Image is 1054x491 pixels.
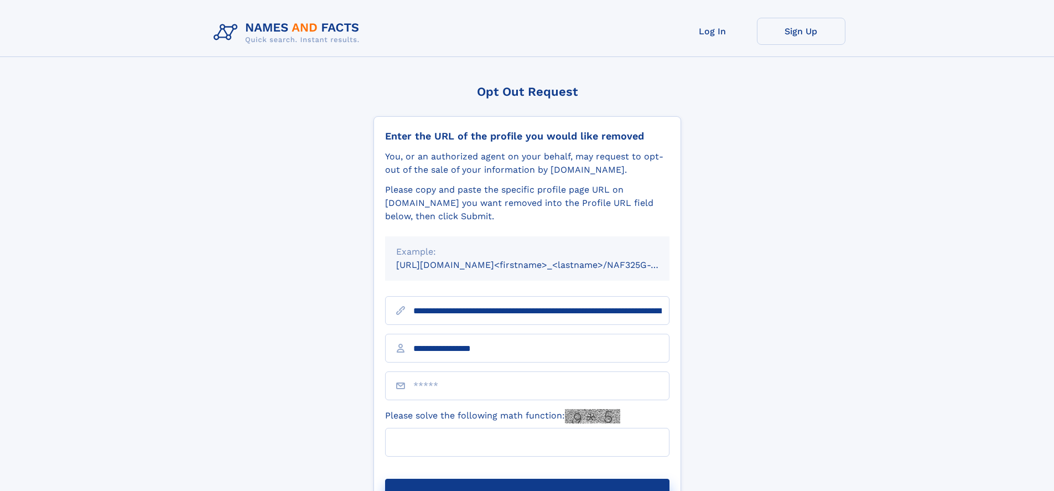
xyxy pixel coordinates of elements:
div: Opt Out Request [373,85,681,99]
div: Enter the URL of the profile you would like removed [385,130,669,142]
div: Example: [396,245,658,259]
a: Log In [668,18,757,45]
div: You, or an authorized agent on your behalf, may request to opt-out of the sale of your informatio... [385,150,669,177]
a: Sign Up [757,18,845,45]
div: Please copy and paste the specific profile page URL on [DOMAIN_NAME] you want removed into the Pr... [385,183,669,223]
label: Please solve the following math function: [385,409,620,423]
small: [URL][DOMAIN_NAME]<firstname>_<lastname>/NAF325G-xxxxxxxx [396,260,690,270]
img: Logo Names and Facts [209,18,368,48]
